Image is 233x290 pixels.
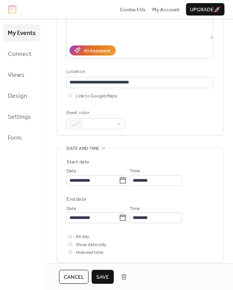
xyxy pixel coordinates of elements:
[9,5,16,14] img: logo
[8,90,27,102] span: Design
[76,92,117,100] span: Link to Google Maps
[76,241,106,249] span: Show date only
[64,273,84,281] span: Cancel
[76,233,89,241] span: All day
[70,45,116,56] button: AI Assistant
[3,129,40,146] a: Form
[120,6,146,14] span: Contact Us
[92,270,114,284] button: Save
[8,132,22,144] span: Form
[120,5,146,13] a: Contact Us
[66,68,212,76] div: Location
[3,24,40,42] a: My Events
[8,48,31,61] span: Connect
[3,87,40,104] a: Design
[190,6,221,14] span: Upgrade 🚀
[66,167,76,175] span: Date
[59,270,89,284] button: Cancel
[66,109,123,117] div: Event color
[66,145,99,153] span: Date and time
[66,158,89,166] div: Start date
[152,6,179,14] span: My Account
[66,195,86,203] div: End date
[186,3,224,16] button: Upgrade🚀
[3,108,40,125] a: Settings
[3,66,40,83] a: Views
[66,205,76,213] span: Date
[3,45,40,63] a: Connect
[152,5,179,13] a: My Account
[8,111,31,123] span: Settings
[130,205,140,213] span: Time
[84,47,110,55] div: AI Assistant
[96,273,109,281] span: Save
[8,27,36,40] span: My Events
[76,249,103,257] span: Hide end time
[130,167,140,175] span: Time
[8,69,24,82] span: Views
